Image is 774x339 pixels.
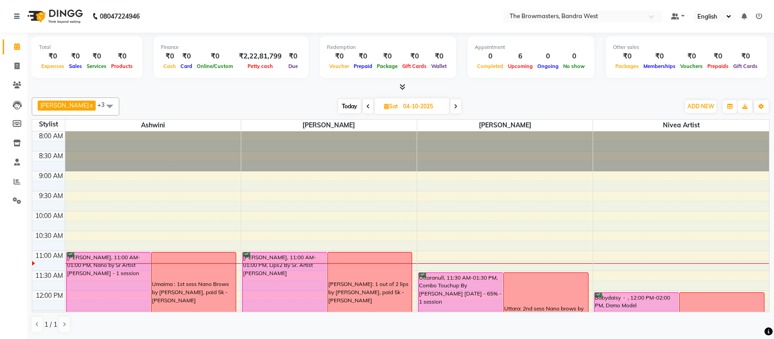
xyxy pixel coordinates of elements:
span: Memberships [641,63,678,69]
div: ₹0 [39,51,67,62]
span: Packages [613,63,641,69]
span: Sales [67,63,84,69]
span: Wallet [429,63,449,69]
div: Umaima : 1st sess Nano Brows by [PERSON_NAME], paid 5k - [PERSON_NAME] [152,280,235,305]
div: 12:00 PM [34,291,65,300]
img: logo [23,4,85,29]
a: x [89,102,93,109]
div: ₹0 [351,51,375,62]
span: Services [84,63,109,69]
span: Upcoming [506,63,535,69]
div: Total [39,44,135,51]
div: 0 [475,51,506,62]
span: 1 / 1 [44,320,57,329]
div: Uttara: 2nd sess Nano brows by [PERSON_NAME] [504,305,588,321]
div: ₹0 [84,51,109,62]
span: Ongoing [535,63,561,69]
div: ₹0 [678,51,705,62]
div: Stylist [32,120,65,129]
b: 08047224946 [100,4,140,29]
span: Voucher [327,63,351,69]
div: 10:30 AM [34,231,65,241]
div: ₹0 [731,51,760,62]
span: Online/Custom [195,63,235,69]
div: ₹0 [705,51,731,62]
div: 6 [506,51,535,62]
div: 11:00 AM [34,251,65,261]
div: 10:00 AM [34,211,65,221]
div: ₹0 [285,51,301,62]
div: ₹0 [327,51,351,62]
span: Prepaid [351,63,375,69]
span: Nivea Artist [593,120,769,131]
span: Vouchers [678,63,705,69]
span: [PERSON_NAME] [241,120,417,131]
span: [PERSON_NAME] [417,120,593,131]
span: Products [109,63,135,69]
span: [PERSON_NAME] [40,102,89,109]
span: ADD NEW [687,103,714,110]
span: Prepaids [705,63,731,69]
span: No show [561,63,587,69]
div: 0 [535,51,561,62]
div: Redemption [327,44,449,51]
div: 9:30 AM [37,191,65,201]
div: ₹0 [161,51,178,62]
span: Cash [161,63,178,69]
div: [PERSON_NAME], 11:00 AM-01:00 PM, Nano by Sr Artist [PERSON_NAME] - 1 session [67,252,151,332]
span: Completed [475,63,506,69]
div: ₹0 [195,51,235,62]
span: +3 [97,101,112,108]
span: Gift Cards [400,63,429,69]
input: 2025-10-04 [400,100,446,113]
div: 9:00 AM [37,171,65,181]
div: Appointment [475,44,587,51]
span: Card [178,63,195,69]
span: Ashwini [65,120,241,131]
span: Package [375,63,400,69]
div: ₹0 [178,51,195,62]
div: ₹0 [109,51,135,62]
div: ₹0 [641,51,678,62]
div: 11:30 AM [34,271,65,281]
div: ₹0 [429,51,449,62]
span: Due [286,63,300,69]
div: 0 [561,51,587,62]
div: [PERSON_NAME]: 1 out of 2 lips by [PERSON_NAME], paid 5k - [PERSON_NAME] [328,280,412,305]
div: ₹0 [375,51,400,62]
div: ₹2,22,81,799 [235,51,285,62]
div: ₹0 [67,51,84,62]
span: Petty cash [245,63,275,69]
div: Finance [161,44,301,51]
span: Gift Cards [731,63,760,69]
span: Sat [382,103,400,110]
div: 8:00 AM [37,131,65,141]
div: ₹0 [400,51,429,62]
div: 12:30 PM [34,311,65,320]
div: 8:30 AM [37,151,65,161]
div: [PERSON_NAME], 11:00 AM-01:00 PM, Lips2 By Sr. Artist [PERSON_NAME] [243,252,327,332]
button: ADD NEW [685,100,716,113]
div: Other sales [613,44,760,51]
div: ₹0 [613,51,641,62]
span: Expenses [39,63,67,69]
span: Today [338,99,361,113]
